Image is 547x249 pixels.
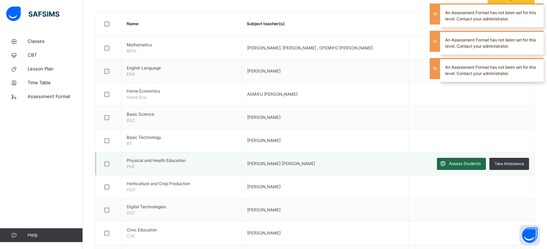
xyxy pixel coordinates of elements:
[28,66,83,73] span: Lesson Plan
[127,164,135,169] span: PHE
[28,38,83,45] span: Classes
[247,207,281,212] span: [PERSON_NAME]
[127,88,236,94] span: Home Economics
[247,45,373,50] span: [PERSON_NAME], [PERSON_NAME] , OPEMIPO [PERSON_NAME]
[127,233,135,239] span: CVE
[28,79,83,86] span: Time Table
[127,187,136,192] span: HCP
[247,161,315,166] span: [PERSON_NAME] [PERSON_NAME]
[127,157,236,164] span: Physical and Health Education
[247,184,281,189] span: [PERSON_NAME]
[519,225,540,246] button: Open asap
[127,181,236,187] span: Horticulture and Crop Production
[127,71,135,77] span: ENG
[247,230,281,236] span: [PERSON_NAME]
[449,161,481,167] span: Assess Students
[127,95,146,100] span: Home Eco
[440,3,544,27] div: An Assessment Format has not been set for this level. Contact your administrator.
[6,7,59,21] img: safsims
[127,204,236,210] span: Digital Technologies
[409,11,534,37] th: Actions
[127,227,236,233] span: Civic Education
[440,31,544,55] div: An Assessment Format has not been set for this level. Contact your administrator.
[121,11,242,37] th: Name
[247,92,297,97] span: ASMA'U [PERSON_NAME]
[127,210,136,216] span: DGT
[247,68,281,74] span: [PERSON_NAME]
[28,93,83,100] span: Assessment Format
[495,161,524,167] span: Take Attendance
[127,111,236,117] span: Basic Science
[242,11,408,37] th: Subject teacher(s)
[127,42,236,48] span: Mathematics
[127,141,132,146] span: BT
[28,232,82,239] span: Help
[127,48,136,54] span: MTH
[127,134,236,141] span: Basic Technology
[127,65,236,71] span: English Language
[28,52,83,59] span: CBT
[127,118,135,123] span: BSC
[247,115,281,120] span: [PERSON_NAME]
[247,138,281,143] span: [PERSON_NAME]
[440,58,544,82] div: An Assessment Format has not been set for this level. Contact your administrator.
